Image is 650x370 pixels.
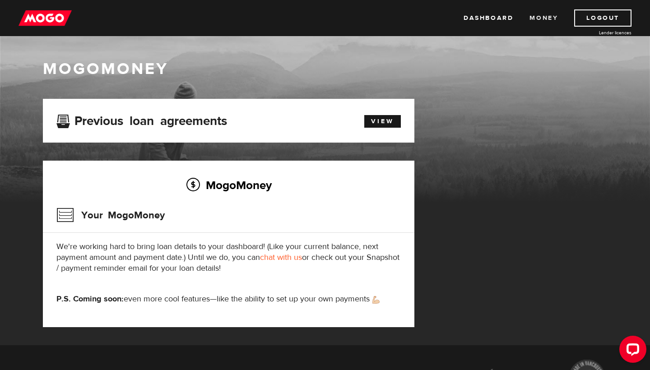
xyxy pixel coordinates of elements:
[56,294,401,305] p: even more cool features—like the ability to set up your own payments
[56,241,401,274] p: We're working hard to bring loan details to your dashboard! (Like your current balance, next paym...
[43,60,607,79] h1: MogoMoney
[364,115,401,128] a: View
[564,29,631,36] a: Lender licences
[56,114,227,125] h3: Previous loan agreements
[372,296,380,304] img: strong arm emoji
[260,252,302,263] a: chat with us
[529,9,558,27] a: Money
[56,203,165,227] h3: Your MogoMoney
[464,9,513,27] a: Dashboard
[56,294,124,304] strong: P.S. Coming soon:
[19,9,72,27] img: mogo_logo-11ee424be714fa7cbb0f0f49df9e16ec.png
[612,332,650,370] iframe: LiveChat chat widget
[56,176,401,194] h2: MogoMoney
[574,9,631,27] a: Logout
